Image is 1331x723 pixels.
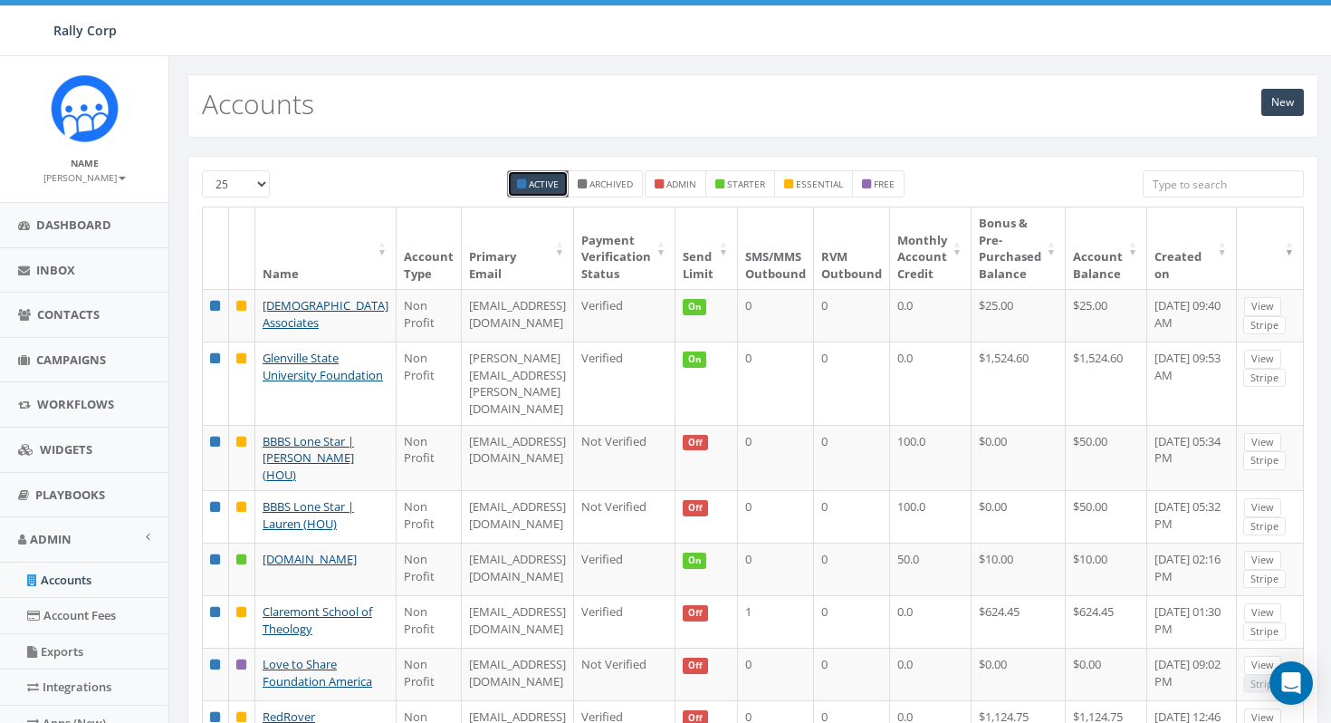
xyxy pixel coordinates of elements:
td: 50.0 [890,543,972,595]
td: 1 [738,595,814,648]
td: Not Verified [574,425,675,491]
td: [PERSON_NAME][EMAIL_ADDRESS][PERSON_NAME][DOMAIN_NAME] [462,342,574,424]
a: View [1244,603,1281,622]
td: Non Profit [397,289,462,342]
a: BBBS Lone Star | Lauren (HOU) [263,498,354,532]
td: 0.0 [890,289,972,342]
input: Type to search [1143,170,1304,198]
td: [EMAIL_ADDRESS][DOMAIN_NAME] [462,490,574,543]
small: [PERSON_NAME] [43,171,126,184]
td: $50.00 [1066,490,1147,543]
a: View [1244,498,1281,517]
a: View [1244,350,1281,369]
td: [DATE] 09:40 AM [1147,289,1237,342]
td: [EMAIL_ADDRESS][DOMAIN_NAME] [462,543,574,595]
td: 0 [738,289,814,342]
td: 0 [814,289,890,342]
th: Payment Verification Status : activate to sort column ascending [574,207,675,289]
a: View [1244,656,1281,675]
th: Account Type [397,207,462,289]
a: View [1244,433,1281,452]
td: [EMAIL_ADDRESS][DOMAIN_NAME] [462,289,574,342]
td: $10.00 [972,543,1066,595]
td: $50.00 [1066,425,1147,491]
span: Widgets [40,441,92,458]
th: Created on: activate to sort column ascending [1147,207,1237,289]
td: 0 [738,543,814,595]
td: 0 [738,425,814,491]
td: 0 [814,490,890,543]
span: Dashboard [36,217,111,233]
td: 0 [814,648,890,700]
td: 0.0 [890,342,972,424]
td: Not Verified [574,490,675,543]
a: BBBS Lone Star | [PERSON_NAME] (HOU) [263,433,354,483]
div: Open Intercom Messenger [1269,661,1313,705]
img: Icon_1.png [51,74,119,142]
th: Monthly Account Credit: activate to sort column ascending [890,207,972,289]
small: free [874,178,895,190]
th: Bonus &amp; Pre-Purchased Balance: activate to sort column ascending [972,207,1066,289]
td: $25.00 [972,289,1066,342]
th: Name: activate to sort column ascending [255,207,397,289]
a: [DOMAIN_NAME] [263,551,357,567]
td: 100.0 [890,490,972,543]
td: Verified [574,595,675,648]
a: View [1244,297,1281,316]
td: [DATE] 09:53 AM [1147,342,1237,424]
span: On [683,553,706,569]
td: Non Profit [397,342,462,424]
td: $624.45 [1066,595,1147,648]
td: $624.45 [972,595,1066,648]
td: $0.00 [1066,648,1147,700]
td: $1,524.60 [972,342,1066,424]
span: Admin [30,531,72,547]
a: Stripe [1243,517,1286,536]
a: Stripe [1243,622,1286,641]
a: Stripe [1243,451,1286,470]
td: 0 [738,342,814,424]
td: [EMAIL_ADDRESS][DOMAIN_NAME] [462,425,574,491]
td: 100.0 [890,425,972,491]
td: Non Profit [397,425,462,491]
td: [DATE] 02:16 PM [1147,543,1237,595]
span: On [683,299,706,315]
a: Glenville State University Foundation [263,350,383,383]
h2: Accounts [202,89,314,119]
td: 0 [814,595,890,648]
td: 0.0 [890,648,972,700]
a: Stripe [1243,316,1286,335]
span: Rally Corp [53,22,117,39]
td: $0.00 [972,648,1066,700]
a: Claremont School of Theology [263,603,372,637]
td: $0.00 [972,425,1066,491]
th: RVM Outbound [814,207,890,289]
small: Active [529,178,559,190]
td: [DATE] 01:30 PM [1147,595,1237,648]
small: starter [727,178,765,190]
td: [DATE] 05:32 PM [1147,490,1237,543]
span: Inbox [36,262,75,278]
span: Playbooks [35,487,105,503]
a: [PERSON_NAME] [43,169,126,185]
span: Contacts [37,306,100,323]
td: $1,524.60 [1066,342,1147,424]
td: Non Profit [397,595,462,648]
td: Non Profit [397,648,462,700]
a: Stripe [1243,570,1286,589]
td: 0.0 [890,595,972,648]
td: 0 [738,648,814,700]
span: Workflows [37,396,114,412]
td: [DATE] 09:02 PM [1147,648,1237,700]
span: Campaigns [36,352,106,368]
td: 0 [738,490,814,543]
td: Non Profit [397,543,462,595]
a: [DEMOGRAPHIC_DATA] Associates [263,297,388,331]
small: essential [796,178,843,190]
a: View [1244,551,1281,570]
td: [EMAIL_ADDRESS][DOMAIN_NAME] [462,648,574,700]
th: Primary Email : activate to sort column ascending [462,207,574,289]
td: 0 [814,342,890,424]
td: Non Profit [397,490,462,543]
span: Off [683,658,708,674]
